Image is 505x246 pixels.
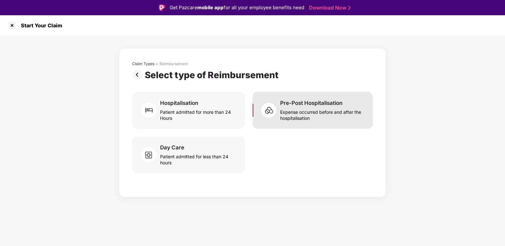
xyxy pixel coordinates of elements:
[160,151,237,166] div: Patient admitted for less than 24 hours
[309,4,349,11] a: Download Now
[160,99,198,106] div: Hospitalisation
[348,4,351,11] img: Stroke
[159,61,188,66] div: Reimbursement
[156,61,158,66] div: >
[280,99,342,106] div: Pre-Post Hospitalisation
[132,61,154,66] div: Claim Types
[141,145,160,164] img: svg+xml;base64,PHN2ZyB4bWxucz0iaHR0cDovL3d3dy53My5vcmcvMjAwMC9zdmciIHdpZHRoPSI2MCIgaGVpZ2h0PSI1OC...
[261,101,280,120] img: svg+xml;base64,PHN2ZyB4bWxucz0iaHR0cDovL3d3dy53My5vcmcvMjAwMC9zdmciIHdpZHRoPSI2MCIgaGVpZ2h0PSI1OC...
[141,101,160,120] img: svg+xml;base64,PHN2ZyB4bWxucz0iaHR0cDovL3d3dy53My5vcmcvMjAwMC9zdmciIHdpZHRoPSI2MCIgaGVpZ2h0PSI2MC...
[280,106,365,121] div: Expense occurred before and after the hospitalisation
[132,70,145,80] img: svg+xml;base64,PHN2ZyBpZD0iUHJldi0zMngzMiIgeG1sbnM9Imh0dHA6Ly93d3cudzMub3JnLzIwMDAvc3ZnIiB3aWR0aD...
[160,106,237,121] div: Patient admitted for more than 24 Hours
[145,70,281,80] div: Select type of Reimbursement
[170,4,304,11] div: Get Pazcare for all your employee benefits need
[197,4,224,10] strong: mobile app
[17,22,62,29] div: Start Your Claim
[160,144,184,151] div: Day Care
[159,4,165,11] img: Logo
